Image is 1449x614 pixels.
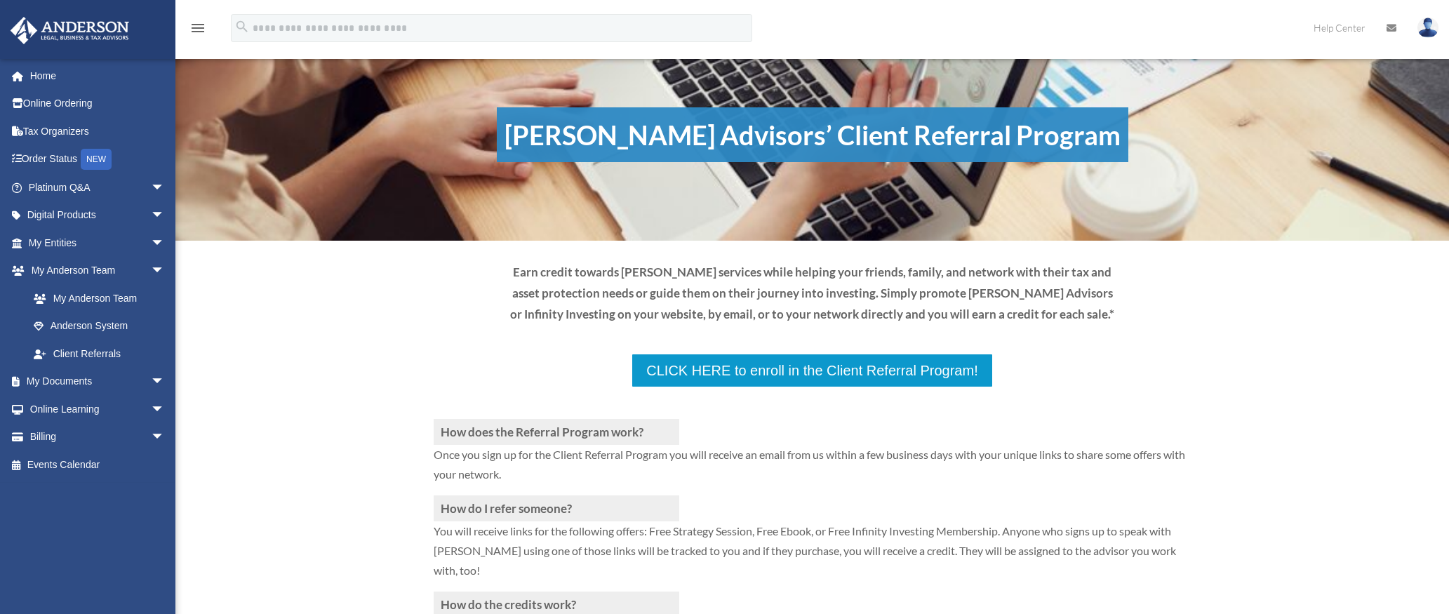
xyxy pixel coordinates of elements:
div: NEW [81,149,112,170]
img: User Pic [1417,18,1438,38]
i: menu [189,20,206,36]
a: menu [189,25,206,36]
a: Billingarrow_drop_down [10,423,186,451]
p: You will receive links for the following offers: Free Strategy Session, Free Ebook, or Free Infin... [434,521,1191,592]
a: Client Referrals [20,340,179,368]
a: CLICK HERE to enroll in the Client Referral Program! [631,353,993,388]
a: My Anderson Team [20,284,186,312]
p: Once you sign up for the Client Referral Program you will receive an email from us within a few b... [434,445,1191,495]
span: arrow_drop_down [151,257,179,286]
h3: How does the Referral Program work? [434,419,679,445]
a: Home [10,62,186,90]
a: My Entitiesarrow_drop_down [10,229,186,257]
span: arrow_drop_down [151,423,179,452]
a: Online Learningarrow_drop_down [10,395,186,423]
a: My Anderson Teamarrow_drop_down [10,257,186,285]
i: search [234,19,250,34]
img: Anderson Advisors Platinum Portal [6,17,133,44]
span: arrow_drop_down [151,368,179,396]
a: Digital Productsarrow_drop_down [10,201,186,229]
span: arrow_drop_down [151,201,179,230]
p: Earn credit towards [PERSON_NAME] services while helping your friends, family, and network with t... [509,262,1116,324]
a: Platinum Q&Aarrow_drop_down [10,173,186,201]
span: arrow_drop_down [151,229,179,258]
h3: How do I refer someone? [434,495,679,521]
h1: [PERSON_NAME] Advisors’ Client Referral Program [497,107,1128,162]
a: My Documentsarrow_drop_down [10,368,186,396]
a: Online Ordering [10,90,186,118]
a: Anderson System [20,312,186,340]
span: arrow_drop_down [151,395,179,424]
a: Tax Organizers [10,117,186,145]
a: Order StatusNEW [10,145,186,174]
a: Events Calendar [10,451,186,479]
span: arrow_drop_down [151,173,179,202]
